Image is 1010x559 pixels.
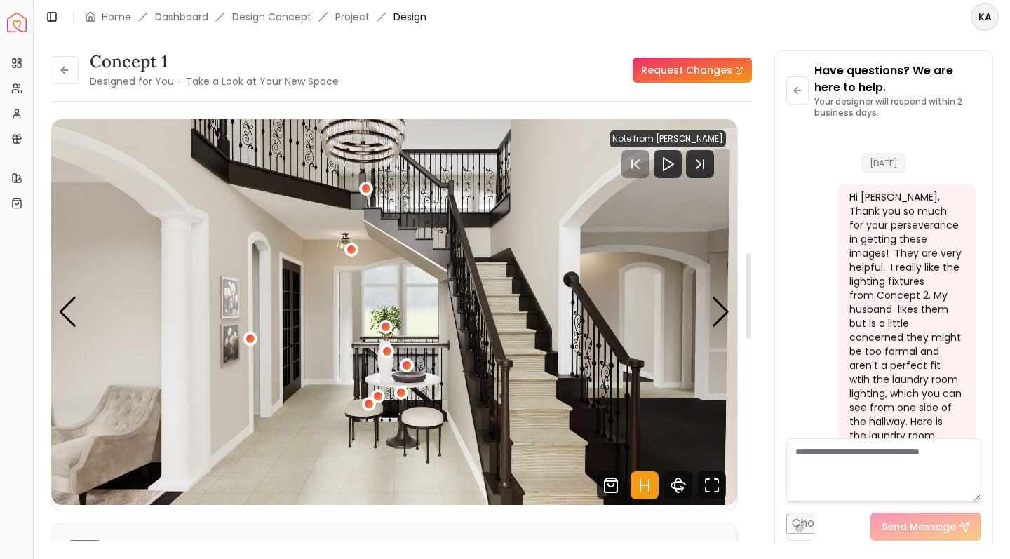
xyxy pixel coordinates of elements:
[58,297,77,328] div: Previous slide
[971,3,999,31] button: KA
[90,50,339,73] h3: concept 1
[232,10,311,24] li: Design Concept
[814,96,981,119] p: Your designer will respond within 2 business days.
[102,10,131,24] a: Home
[659,156,676,173] svg: Play
[686,150,714,178] svg: Next Track
[155,10,208,24] a: Dashboard
[7,13,27,32] a: Spacejoy
[610,130,726,147] div: Note from [PERSON_NAME]
[972,4,997,29] span: KA
[711,297,730,328] div: Next slide
[631,471,659,499] svg: Hotspots Toggle
[861,153,906,173] span: [DATE]
[51,119,737,505] img: Design Render 1
[393,10,426,24] span: Design
[698,471,726,499] svg: Fullscreen
[7,13,27,32] img: Spacejoy Logo
[85,10,426,24] nav: breadcrumb
[597,471,625,499] svg: Shop Products from this design
[664,471,692,499] svg: 360 View
[90,74,339,88] small: Designed for You – Take a Look at Your New Space
[51,119,737,505] div: Carousel
[814,62,981,96] p: Have questions? We are here to help.
[51,119,737,505] div: 1 / 6
[633,58,752,83] a: Request Changes
[335,10,370,24] a: Project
